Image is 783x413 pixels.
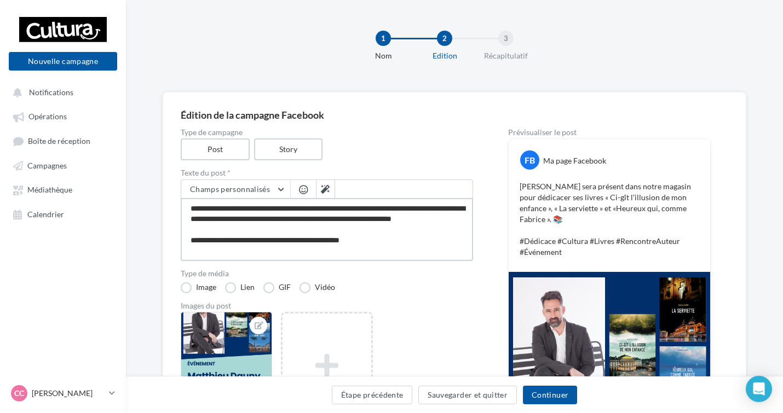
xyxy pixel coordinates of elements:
[520,181,699,258] p: [PERSON_NAME] sera présent dans notre magasin pour dédicacer ses livres « Ci-gît l'illusion de mo...
[181,169,473,177] label: Texte du post *
[332,386,413,404] button: Étape précédente
[28,136,90,146] span: Boîte de réception
[9,383,117,404] a: CC [PERSON_NAME]
[181,302,473,310] div: Images du post
[181,138,250,160] label: Post
[14,388,24,399] span: CC
[410,50,480,61] div: Edition
[32,388,105,399] p: [PERSON_NAME]
[437,31,452,46] div: 2
[263,282,291,293] label: GIF
[508,129,711,136] div: Prévisualiser le post
[181,180,290,199] button: Champs personnalisés
[181,110,728,120] div: Édition de la campagne Facebook
[190,184,270,194] span: Champs personnalisés
[7,82,115,102] button: Notifications
[7,204,119,224] a: Calendrier
[746,376,772,402] div: Open Intercom Messenger
[27,210,64,219] span: Calendrier
[523,386,577,404] button: Continuer
[7,155,119,175] a: Campagnes
[225,282,255,293] label: Lien
[498,31,514,46] div: 3
[27,185,72,195] span: Médiathèque
[27,161,67,170] span: Campagnes
[9,52,117,71] button: Nouvelle campagne
[376,31,391,46] div: 1
[7,106,119,126] a: Opérations
[471,50,541,61] div: Récapitulatif
[520,150,539,170] div: FB
[181,129,473,136] label: Type de campagne
[7,179,119,199] a: Médiathèque
[29,88,73,97] span: Notifications
[254,138,323,160] label: Story
[181,282,216,293] label: Image
[348,50,418,61] div: Nom
[418,386,517,404] button: Sauvegarder et quitter
[7,131,119,151] a: Boîte de réception
[181,270,473,277] label: Type de média
[543,155,606,166] div: Ma page Facebook
[28,112,67,121] span: Opérations
[300,282,335,293] label: Vidéo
